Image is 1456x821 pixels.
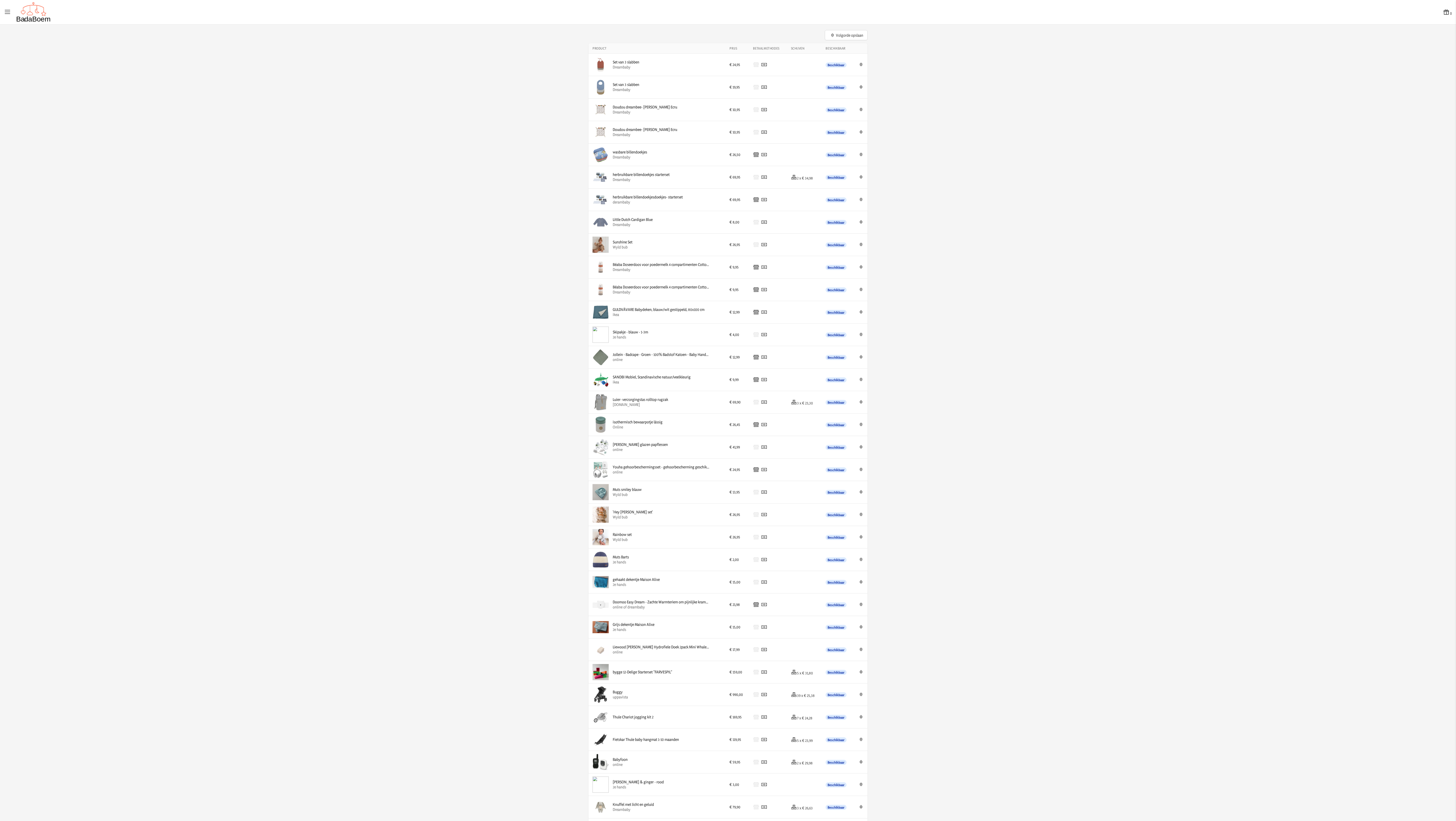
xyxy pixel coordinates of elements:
span: Beschikbaar [826,557,847,562]
div: € 15,00 [730,580,745,585]
div: 3 x € 23,30 [791,398,818,406]
div: € 159,00 [730,670,745,675]
div: Muts Barts [613,555,629,560]
div: Béaba Doseerdoos voor poedermelk 4 compartimenten Cotton white/Terracotta [613,285,710,290]
div: Dreambaby [613,807,654,812]
span: Beschikbaar [826,310,847,315]
span: Beschikbaar [826,760,847,765]
div: € 17,99 [730,647,745,652]
span: Beschikbaar [826,287,847,292]
button: Volgorde opslaan [825,30,868,40]
div: Wyld bub [613,492,642,497]
div: SANDBI Mobiel, Scandinavische natuur/veelkleurig [613,375,691,380]
div: online [613,357,710,362]
div: Béaba Doseerdoos voor poedermelk 4 compartimenten Cotton white/Terracotta [613,262,710,267]
div: derambaby [613,200,683,205]
div: uppavista [613,695,628,700]
div: Doomoo Easy Dream - Zachte Warmteriem om pijnlijke krampjes van je baby verzachten - Organisch ka... [613,600,710,605]
div: Fietskar Thule baby hangmat 1-10 maanden [613,737,679,742]
div: € 2,00 [730,557,745,562]
span: Beschikbaar [826,647,847,652]
span: Beschikbaar [826,782,847,787]
div: 2e hands [613,582,660,587]
th: Product [588,43,725,54]
span: Beschikbaar [826,62,847,67]
div: Dreambaby [613,132,677,137]
div: Youha gehoorbeschermingsset - gehoorbescherming geschikt voor Baby’s en Peuters (0-4 jaar) - 2-in... [613,465,710,470]
div: € 24,95 [730,62,745,67]
div: 2e hands [613,627,654,632]
span: Beschikbaar [826,130,847,135]
div: € 79,90 [730,805,745,810]
div: 7 x € 24,28 [791,713,818,721]
th: Betaalmethodes [749,43,787,54]
div: [PERSON_NAME] & ginger - rood [613,780,664,785]
div: Luier- verzorgingstas rolltop rugzak [613,397,668,402]
div: € 8,00 [730,220,745,225]
span: Beschikbaar [826,220,847,225]
div: € 990,00 [730,692,745,697]
div: Rainbow set [613,532,632,537]
span: Beschikbaar [826,175,847,180]
div: Dreambaby [613,65,639,70]
div: Sunshine Set [613,240,632,245]
div: 2e hands [613,335,648,340]
div: € 10,95 [730,107,745,112]
div: € 12,99 [730,355,745,360]
div: € 21,98 [730,602,745,607]
div: € 69,95 [730,175,745,180]
div: Dreambaby [613,155,647,160]
span: Beschikbaar [826,715,847,720]
span: Beschikbaar [826,445,847,450]
img: Badaboem [16,2,51,22]
span: Beschikbaar [826,242,847,247]
div: € 19,95 [730,85,745,90]
span: Beschikbaar [826,265,847,270]
div: € 26,95 [730,535,745,540]
th: Prijs [725,43,749,54]
div: € 26,45 [730,422,745,427]
div: Dreambaby [613,110,677,115]
div: € 26,95 [730,242,745,247]
div: online [613,762,628,767]
div: € 4,00 [730,332,745,337]
div: [DOMAIN_NAME] [613,402,668,407]
div: Knuffel met licht en geluid [613,802,654,807]
div: € 119,95 [730,737,745,742]
div: Skipakje - blauw - 1-3m [613,330,648,335]
div: Wyld bub [613,245,632,250]
div: € 9,99 [730,377,745,382]
span: Beschikbaar [826,512,847,517]
span: Beschikbaar [826,377,847,382]
div: 39 x € 25,38 [791,691,818,699]
div: Liewood [PERSON_NAME] Hydrofiele Doek 2pack Mini Whale/sandy [613,645,710,650]
th: Schijven [787,43,822,54]
span: Beschikbaar [826,737,847,742]
div: € 26,95 [730,512,745,517]
div: Little Dutch Cardigan Blue [613,217,653,222]
span: Beschikbaar [826,197,847,202]
div: Dreambaby [613,177,670,182]
div: Dreambaby [613,267,710,272]
div: € 15,00 [730,625,745,630]
div: ikea [613,312,704,317]
span: Beschikbaar [826,422,847,427]
span: Beschikbaar [826,535,847,540]
div: € 9,95 [730,287,745,292]
div: online of dreambaby [613,605,710,610]
div: € 169,95 [730,715,745,720]
div: Dreambaby [613,290,710,295]
div: [PERSON_NAME] glazen papflessen [613,442,668,447]
div: Thule Chariot jogging kit 2 [613,715,653,720]
th: Beschikbaar [822,43,853,54]
div: Doudou dreambee- [PERSON_NAME] Ecru [613,127,677,132]
span: Beschikbaar [826,152,847,157]
div: € 13,95 [730,490,745,495]
div: online [613,447,668,452]
div: 2e hands [613,560,629,565]
div: € 24,95 [730,467,745,472]
div: € 69,90 [730,400,745,405]
div: Muts smiley blauw [613,487,642,492]
div: wasbare billendoekjes [613,150,647,155]
div: € 26,50 [730,152,745,157]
